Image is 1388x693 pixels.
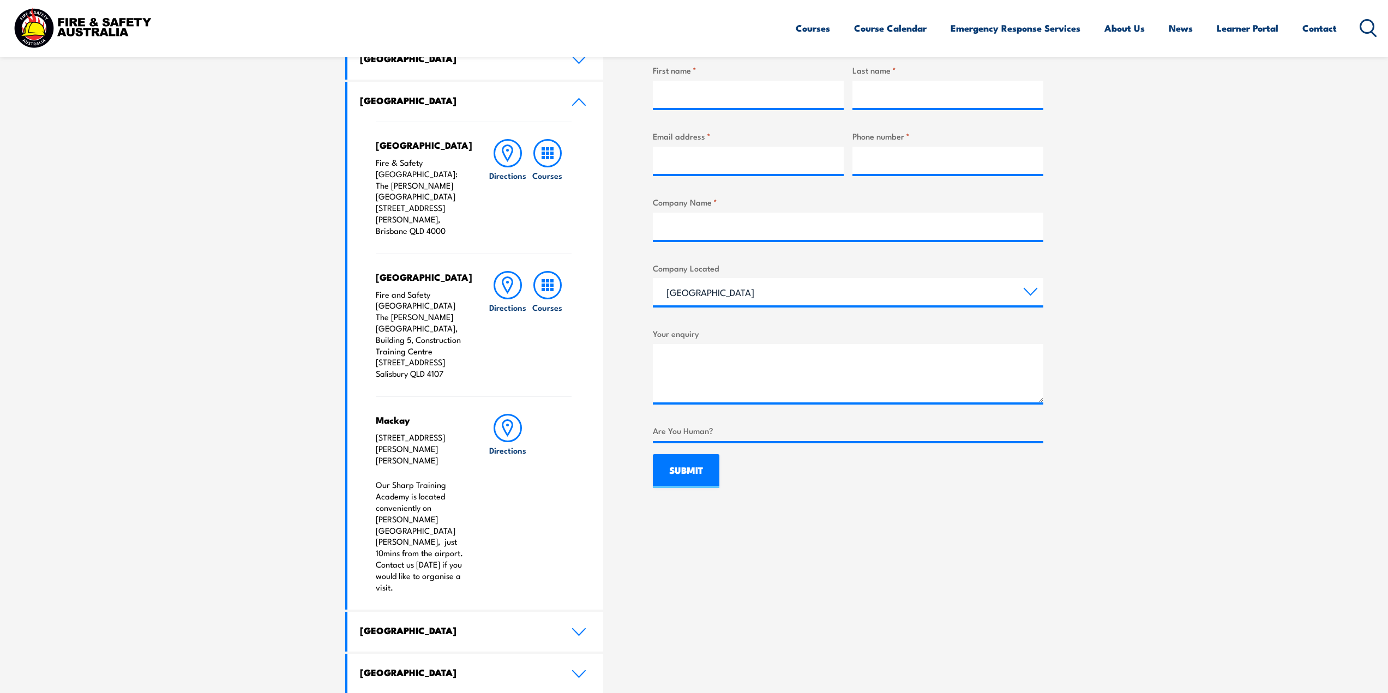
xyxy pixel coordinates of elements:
h4: [GEOGRAPHIC_DATA] [360,624,555,636]
a: Course Calendar [854,14,927,43]
a: Courses [528,139,567,237]
a: [GEOGRAPHIC_DATA] [347,40,604,80]
h6: Directions [489,302,526,313]
a: Learner Portal [1217,14,1278,43]
h6: Directions [489,170,526,181]
p: Fire & Safety [GEOGRAPHIC_DATA]: The [PERSON_NAME][GEOGRAPHIC_DATA] [STREET_ADDRESS][PERSON_NAME]... [376,157,467,237]
a: [GEOGRAPHIC_DATA] [347,82,604,122]
h4: [GEOGRAPHIC_DATA] [376,271,467,283]
label: Email address [653,130,844,142]
a: Courses [796,14,830,43]
label: First name [653,64,844,76]
p: [STREET_ADDRESS][PERSON_NAME][PERSON_NAME] [376,432,467,466]
label: Last name [852,64,1043,76]
a: Directions [488,414,527,593]
a: Courses [528,271,567,379]
a: [GEOGRAPHIC_DATA] [347,612,604,652]
h4: [GEOGRAPHIC_DATA] [376,139,467,151]
h4: [GEOGRAPHIC_DATA] [360,94,555,106]
a: Contact [1302,14,1337,43]
a: Emergency Response Services [951,14,1080,43]
h6: Courses [532,302,562,313]
h4: Mackay [376,414,467,426]
a: Directions [488,139,527,237]
label: Company Name [653,196,1043,208]
a: News [1169,14,1193,43]
label: Phone number [852,130,1043,142]
p: Our Sharp Training Academy is located conveniently on [PERSON_NAME][GEOGRAPHIC_DATA][PERSON_NAME]... [376,479,467,593]
label: Are You Human? [653,424,1043,437]
h6: Courses [532,170,562,181]
label: Company Located [653,262,1043,274]
h4: [GEOGRAPHIC_DATA] [360,52,555,64]
a: About Us [1104,14,1145,43]
a: Directions [488,271,527,379]
h6: Directions [489,444,526,456]
p: Fire and Safety [GEOGRAPHIC_DATA] The [PERSON_NAME][GEOGRAPHIC_DATA], Building 5, Construction Tr... [376,289,467,379]
input: SUBMIT [653,454,719,488]
h4: [GEOGRAPHIC_DATA] [360,666,555,678]
label: Your enquiry [653,327,1043,340]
